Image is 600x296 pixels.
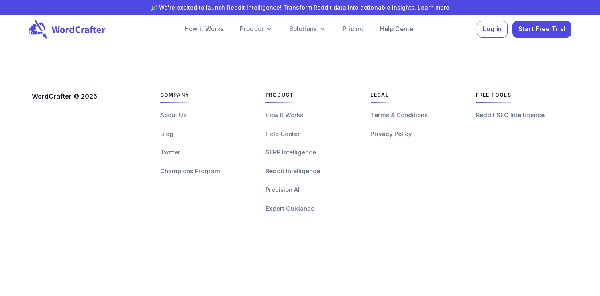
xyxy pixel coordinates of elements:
a: Expert Guidance [265,204,314,213]
p: WordCrafter © 2025 [32,91,147,101]
span: Legal [371,89,389,101]
span: Reddit Intelligence [265,167,320,175]
span: Company [160,89,189,101]
a: Champions Program [160,167,220,176]
span: Reddit SEO Intelligence [476,111,545,119]
a: How it Works [178,21,231,37]
span: Champions Program [160,167,220,175]
span: Log in [483,24,502,35]
span: Start Free Trial [518,24,566,35]
a: How It Works [265,111,303,120]
a: Blog [160,130,173,139]
button: Start Free Trial [512,21,571,38]
a: Solutions [283,21,333,37]
span: Terms & Conditions [371,111,428,119]
a: Pricing [336,21,370,37]
span: Free Tools [476,89,511,101]
a: Privacy Policy [371,130,412,139]
a: Precision AI [265,185,300,195]
span: Blog [160,130,173,138]
a: Twitter [160,148,180,157]
a: Terms & Conditions [371,111,428,120]
span: How It Works [265,111,303,119]
span: Expert Guidance [265,205,314,212]
button: Log in [477,21,508,38]
span: About Us [160,111,186,119]
a: SERP Intelligence [265,148,316,157]
a: Help Center [373,21,422,37]
span: Product [265,89,294,101]
span: Precision AI [265,186,300,193]
a: Product [233,21,279,37]
span: Twitter [160,148,180,156]
a: Help Center [265,130,300,139]
a: About Us [160,111,186,120]
span: Help Center [265,130,300,138]
span: Privacy Policy [371,130,412,138]
a: Learn more [418,4,449,11]
a: Reddit Intelligence [265,167,320,176]
a: Reddit SEO Intelligence [476,111,545,120]
span: SERP Intelligence [265,148,316,156]
p: 🎉 We're excited to launch Reddit Intelligence! Transform Reddit data into actionable insights. [13,3,587,12]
